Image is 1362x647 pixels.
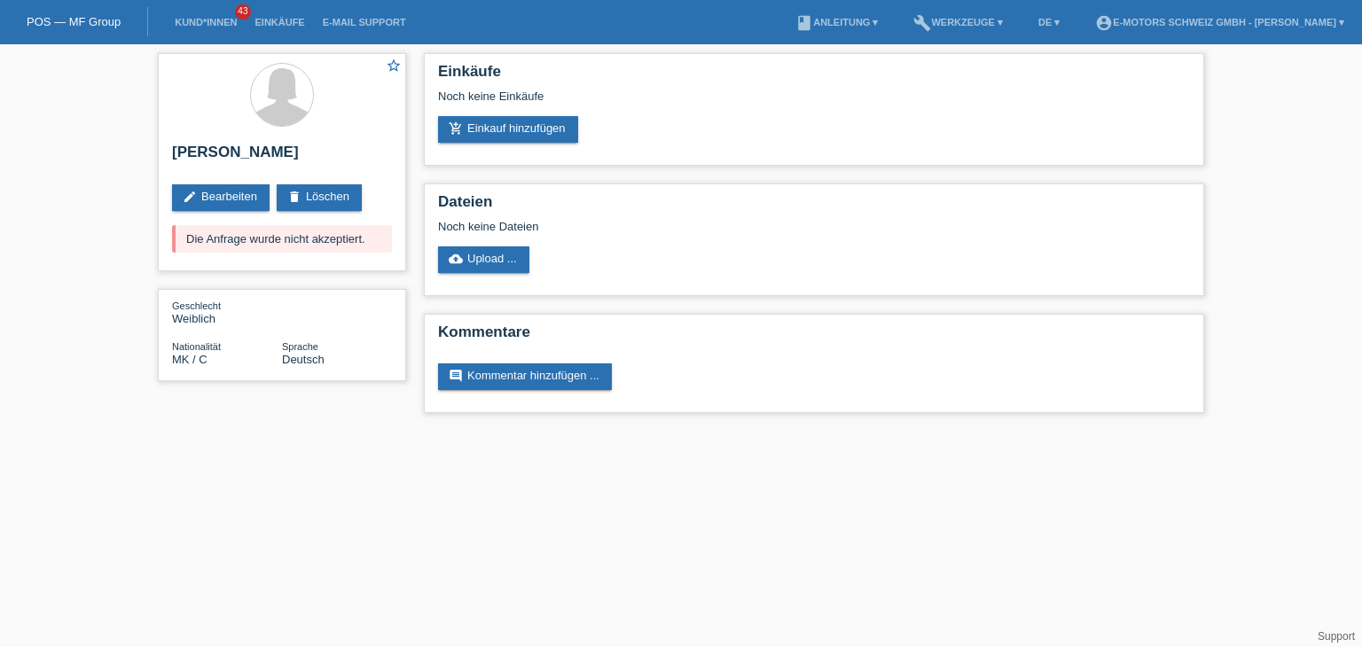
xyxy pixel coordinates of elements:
[246,17,313,27] a: Einkäufe
[1318,630,1355,643] a: Support
[172,184,270,211] a: editBearbeiten
[438,246,529,273] a: cloud_uploadUpload ...
[172,341,221,352] span: Nationalität
[1086,17,1353,27] a: account_circleE-Motors Schweiz GmbH - [PERSON_NAME] ▾
[438,90,1190,116] div: Noch keine Einkäufe
[172,144,392,170] h2: [PERSON_NAME]
[438,193,1190,220] h2: Dateien
[183,190,197,204] i: edit
[277,184,362,211] a: deleteLöschen
[166,17,246,27] a: Kund*innen
[282,353,325,366] span: Deutsch
[1095,14,1113,32] i: account_circle
[913,14,931,32] i: build
[172,300,221,311] span: Geschlecht
[235,4,251,19] span: 43
[438,63,1190,90] h2: Einkäufe
[449,369,463,383] i: comment
[287,190,301,204] i: delete
[172,299,282,325] div: Weiblich
[438,363,612,390] a: commentKommentar hinzufügen ...
[438,220,980,233] div: Noch keine Dateien
[386,58,402,74] i: star_border
[27,15,121,28] a: POS — MF Group
[438,323,1190,350] h2: Kommentare
[1029,17,1068,27] a: DE ▾
[904,17,1012,27] a: buildWerkzeuge ▾
[449,121,463,136] i: add_shopping_cart
[314,17,415,27] a: E-Mail Support
[787,17,887,27] a: bookAnleitung ▾
[438,116,578,143] a: add_shopping_cartEinkauf hinzufügen
[172,225,392,253] div: Die Anfrage wurde nicht akzeptiert.
[386,58,402,76] a: star_border
[282,341,318,352] span: Sprache
[449,252,463,266] i: cloud_upload
[795,14,813,32] i: book
[172,353,207,366] span: Mazedonien / C / 10.12.2005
